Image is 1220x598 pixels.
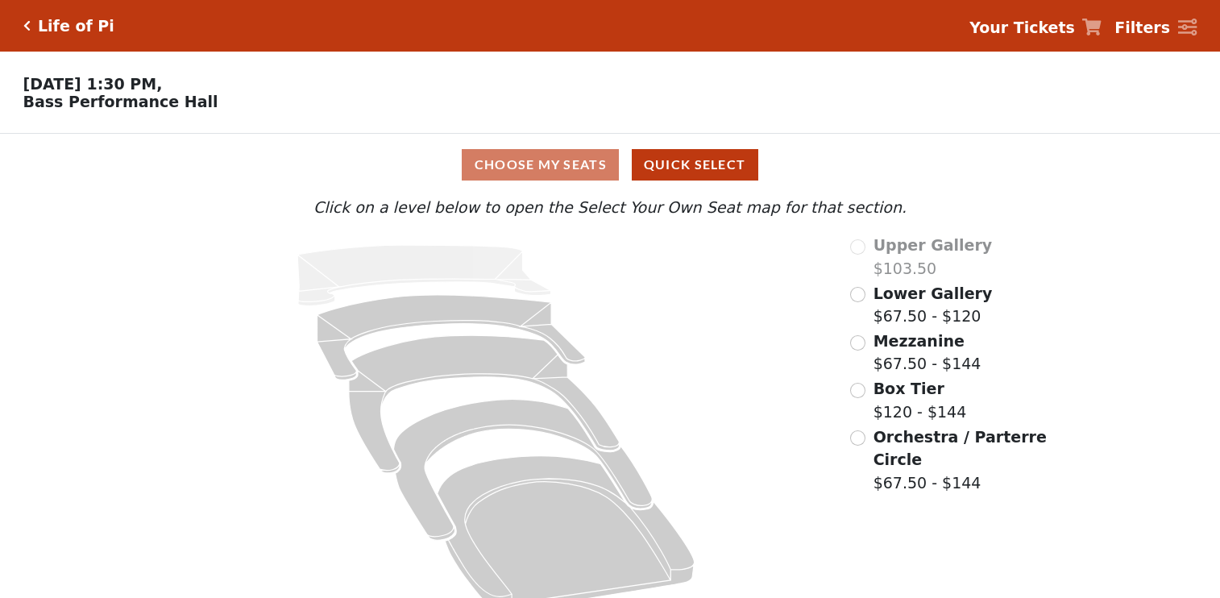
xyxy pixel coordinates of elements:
[1114,19,1170,36] strong: Filters
[874,428,1047,469] span: Orchestra / Parterre Circle
[23,20,31,31] a: Click here to go back to filters
[164,196,1056,219] p: Click on a level below to open the Select Your Own Seat map for that section.
[874,282,993,328] label: $67.50 - $120
[38,17,114,35] h5: Life of Pi
[969,16,1102,39] a: Your Tickets
[297,245,551,306] path: Upper Gallery - Seats Available: 0
[874,234,993,280] label: $103.50
[874,236,993,254] span: Upper Gallery
[874,380,944,397] span: Box Tier
[874,332,965,350] span: Mezzanine
[874,330,981,376] label: $67.50 - $144
[969,19,1075,36] strong: Your Tickets
[632,149,758,181] button: Quick Select
[874,426,1049,495] label: $67.50 - $144
[874,377,967,423] label: $120 - $144
[874,284,993,302] span: Lower Gallery
[1114,16,1197,39] a: Filters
